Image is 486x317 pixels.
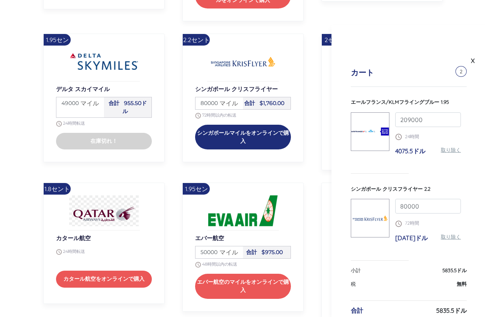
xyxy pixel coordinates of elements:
img: カタール航空のマイルをオンラインで購入 [69,195,139,226]
font: マイル [219,248,238,256]
img: シンガポール航空のクリスフライヤーマイルをオンラインで購入 [208,46,278,77]
img: エバー航空のマイルをオンラインで購入 [208,195,278,226]
a: 取り除く [441,234,461,240]
button: カタール航空をオンラインで購入 [56,271,152,287]
img: schedule.png [56,121,62,127]
font: 2セント [325,36,347,44]
font: 72時間 [405,220,419,226]
font: 合計 [351,307,363,314]
button: エバー航空のマイルをオンラインで購入 [195,274,291,298]
img: schedule.png [195,262,201,268]
font: 955.50ドル [122,100,147,115]
font: マイル [80,99,99,107]
font: 1.8セント [44,185,70,193]
button: シンガポールマイルをオンラインで購入 [195,125,291,149]
font: 5835.5ドル [436,307,467,314]
img: Air-France-KLM-Flying-Blue.png [351,123,389,140]
font: 小計 [351,267,361,273]
font: 24時間 [405,134,419,139]
font: マイル [219,99,238,107]
font: [DATE]ドル [395,234,428,242]
button: 在庫切れ！ [56,133,152,149]
img: Singapore-KrisFlyer.png [351,210,389,227]
a: X [469,55,477,66]
font: $975.00 [262,249,283,256]
font: $1,760.00 [260,100,284,107]
img: schedule.png [56,249,62,255]
font: エバー航空のマイルをオンラインで購入 [197,278,289,293]
font: 1.95セント [46,36,69,55]
a: 取り除く [441,147,461,153]
font: シンガポール クリスフライヤー [195,85,278,93]
font: 合計 [109,100,119,107]
img: schedule.png [395,220,402,227]
font: 在庫切れ！ [90,137,117,144]
font: 48時間以内の転送 [202,262,237,267]
img: デルタ航空スカイマイルのマイルをオンラインで購入 [69,46,139,77]
font: 1.95セント [185,185,208,204]
font: カート [351,68,374,77]
font: カタール航空 [56,234,91,242]
font: 4075.5ドル [395,147,425,155]
font: 無料 [457,281,467,287]
a: カタール航空をオンラインで購入 [56,275,152,282]
font: カタール航空をオンラインで購入 [63,275,144,282]
font: X [471,57,475,64]
img: schedule.png [395,134,402,140]
font: 税 [351,281,356,287]
img: schedule.png [195,113,201,119]
font: エールフランス/KLMフライングブルー 1.95 [351,99,449,105]
font: 5835.5ドル [442,267,467,273]
font: エバー航空 [195,234,224,242]
font: 合計 [246,249,257,256]
font: 72時間以内の転送 [202,112,236,118]
font: 2 [460,68,462,75]
font: デルタ スカイマイル [56,85,110,93]
font: 合計 [244,100,255,107]
font: シンガポールマイルをオンラインで購入 [197,129,289,144]
font: シンガポール クリスフライヤー 2.2 [351,186,430,192]
font: 24時間転送 [63,249,85,254]
font: 24時間転送 [63,120,85,126]
font: 2.2セント [183,36,210,44]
